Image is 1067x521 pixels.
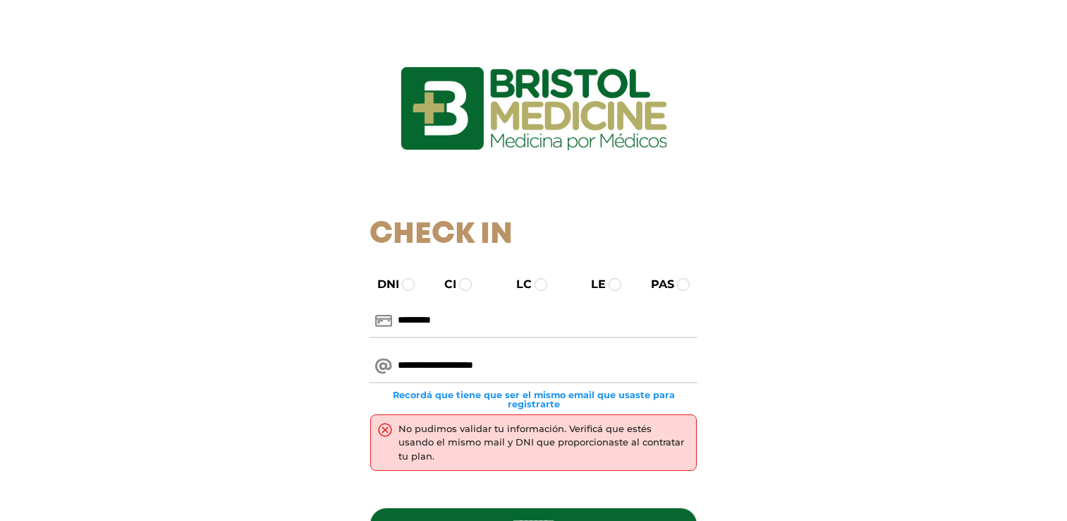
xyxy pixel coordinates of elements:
h1: Check In [370,217,697,253]
img: logo_ingresarbristol.jpg [343,17,724,200]
label: PAS [638,276,674,293]
label: CI [432,276,456,293]
small: Recordá que tiene que ser el mismo email que usaste para registrarte [370,390,697,409]
div: No pudimos validar tu información. Verificá que estés usando el mismo mail y DNI que proporcionas... [398,422,689,464]
label: LC [504,276,532,293]
label: DNI [365,276,399,293]
label: LE [578,276,606,293]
